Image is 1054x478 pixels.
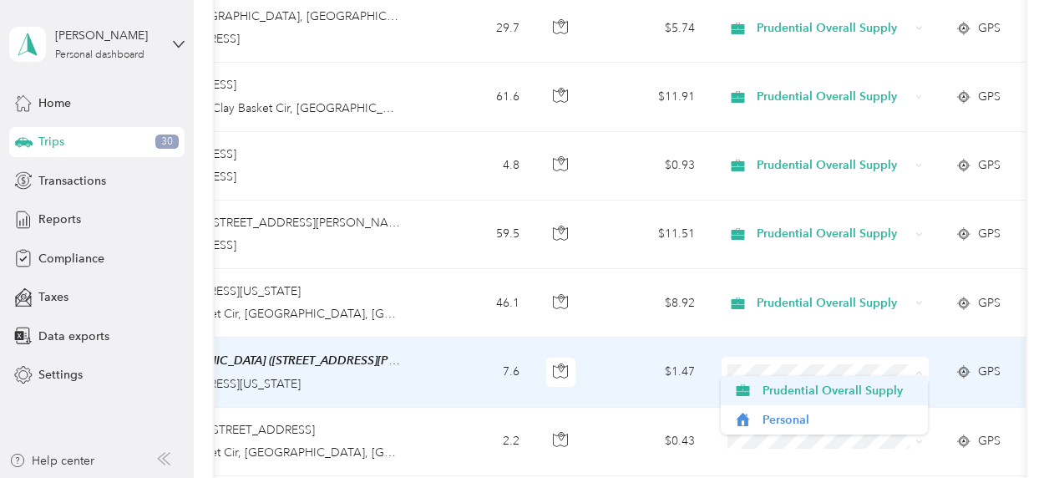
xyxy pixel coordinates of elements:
[978,156,1001,175] span: GPS
[757,225,910,243] span: Prudential Overall Supply
[978,225,1001,243] span: GPS
[763,411,917,429] span: Personal
[978,363,1001,381] span: GPS
[130,423,315,437] span: [DATE]–[DATE][STREET_ADDRESS]
[423,269,533,338] td: 46.1
[55,50,144,60] div: Personal dashboard
[130,353,475,368] span: 51-[GEOGRAPHIC_DATA] ([STREET_ADDRESS][PERSON_NAME])
[134,284,301,298] span: [STREET_ADDRESS][US_STATE]
[591,201,708,269] td: $11.51
[978,294,1001,313] span: GPS
[55,27,160,44] div: [PERSON_NAME]
[38,288,68,306] span: Taxes
[134,377,301,391] span: [STREET_ADDRESS][US_STATE]
[757,294,910,313] span: Prudential Overall Supply
[591,338,708,407] td: $1.47
[423,132,533,201] td: 4.8
[38,250,104,267] span: Compliance
[591,269,708,338] td: $8.92
[757,88,910,106] span: Prudential Overall Supply
[131,216,408,230] span: [DATE]–[DATE][STREET_ADDRESS][PERSON_NAME]
[9,452,94,470] button: Help center
[38,328,109,345] span: Data exports
[757,19,910,38] span: Prudential Overall Supply
[763,382,917,399] span: Prudential Overall Supply
[978,19,1001,38] span: GPS
[423,408,533,476] td: 2.2
[38,211,81,228] span: Reports
[423,338,533,407] td: 7.6
[591,132,708,201] td: $0.93
[591,63,708,131] td: $11.91
[130,101,671,115] span: [DATE]–[DATE] Clay Basket Cir, [GEOGRAPHIC_DATA], [GEOGRAPHIC_DATA], [GEOGRAPHIC_DATA]
[978,88,1001,106] span: GPS
[155,135,179,150] span: 30
[38,172,106,190] span: Transactions
[960,384,1054,478] iframe: Everlance-gr Chat Button Frame
[38,94,71,112] span: Home
[130,445,619,460] span: 1399 Clay Basket Cir, [GEOGRAPHIC_DATA], [GEOGRAPHIC_DATA], [GEOGRAPHIC_DATA]
[130,307,619,321] span: 1399 Clay Basket Cir, [GEOGRAPHIC_DATA], [GEOGRAPHIC_DATA], [GEOGRAPHIC_DATA]
[130,9,554,23] span: IH-10 W, [GEOGRAPHIC_DATA], [GEOGRAPHIC_DATA], [GEOGRAPHIC_DATA]
[423,201,533,269] td: 59.5
[38,133,64,150] span: Trips
[591,408,708,476] td: $0.43
[423,63,533,131] td: 61.6
[38,366,83,384] span: Settings
[757,156,910,175] span: Prudential Overall Supply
